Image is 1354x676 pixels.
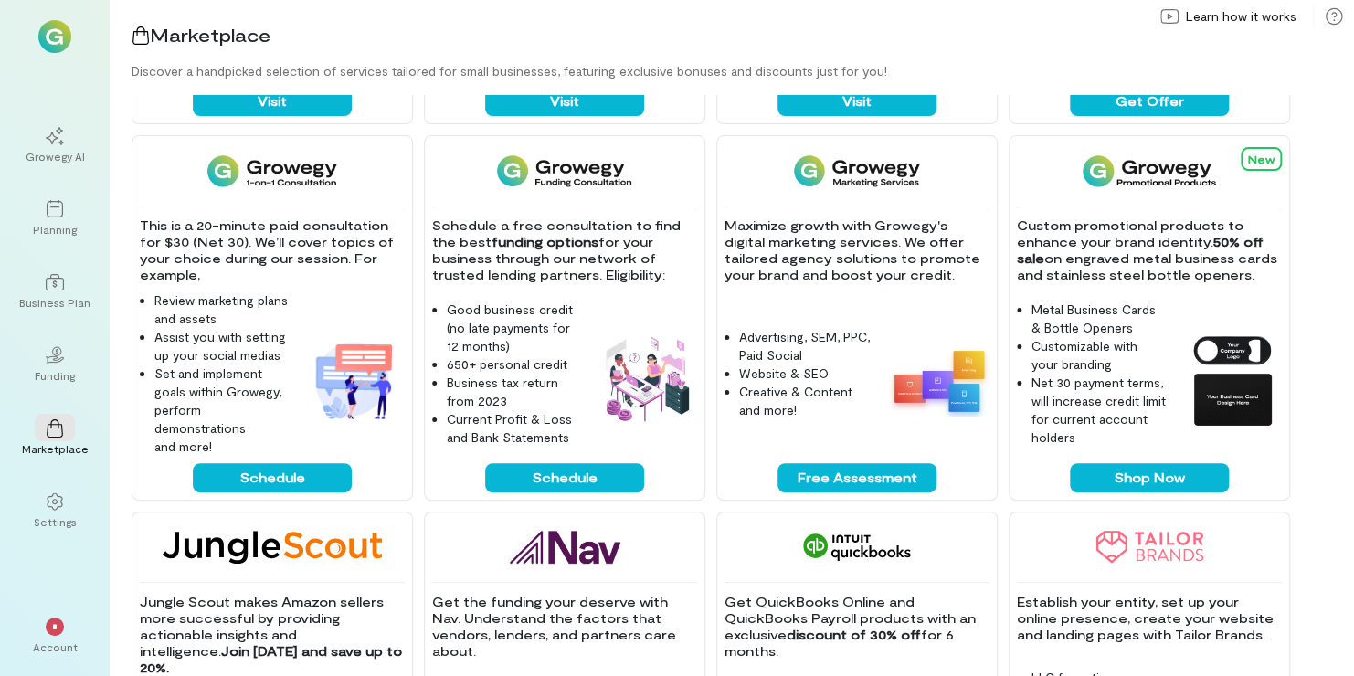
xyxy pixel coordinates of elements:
p: Schedule a free consultation to find the best for your business through our network of trusted le... [432,217,697,283]
span: Marketplace [150,24,270,46]
div: Planning [33,222,77,237]
strong: funding options [492,234,598,249]
p: Establish your entity, set up your online presence, create your website and landing pages with Ta... [1017,594,1282,643]
li: Advertising, SEM, PPC, Paid Social [739,328,874,364]
button: Schedule [485,463,644,492]
div: Account [33,639,78,654]
img: 1-on-1 Consultation feature [304,330,405,430]
img: Tailor Brands [1095,531,1203,564]
div: Settings [34,514,77,529]
strong: Join [DATE] and save up to 20%. [140,643,406,675]
strong: 50% off sale [1017,234,1267,266]
li: Good business credit (no late payments for 12 months) [447,301,582,355]
strong: discount of 30% off [787,627,921,642]
li: Customizable with your branding [1031,337,1167,374]
img: Growegy - Marketing Services [794,154,921,187]
a: Business Plan [22,259,88,324]
button: Visit [193,87,352,116]
button: Schedule [193,463,352,492]
img: Nav [510,531,620,564]
div: Funding [35,368,75,383]
li: Creative & Content and more! [739,383,874,419]
button: Free Assessment [777,463,936,492]
div: Business Plan [19,295,90,310]
p: Custom promotional products to enhance your brand identity. on engraved metal business cards and ... [1017,217,1282,283]
div: Growegy AI [26,149,85,164]
li: Metal Business Cards & Bottle Openers [1031,301,1167,337]
img: Growegy - Marketing Services feature [889,344,989,417]
button: Shop Now [1070,463,1229,492]
li: Set and implement goals within Growegy, perform demonstrations and more! [154,364,290,456]
div: *Account [22,603,88,669]
span: New [1248,153,1275,165]
p: This is a 20-minute paid consultation for $30 (Net 30). We’ll cover topics of your choice during ... [140,217,405,283]
a: Growegy AI [22,112,88,178]
p: Get QuickBooks Online and QuickBooks Payroll products with an exclusive for 6 months. [725,594,989,660]
li: 650+ personal credit [447,355,582,374]
img: Jungle Scout [163,531,382,564]
button: Visit [777,87,936,116]
a: Funding [22,332,88,397]
img: Funding Consultation feature [597,330,697,430]
img: Funding Consultation [497,154,631,187]
li: Net 30 payment terms, will increase credit limit for current account holders [1031,374,1167,447]
li: Business tax return from 2023 [447,374,582,410]
a: Marketplace [22,405,88,470]
div: Marketplace [22,441,89,456]
img: QuickBooks [803,531,911,564]
span: Learn how it works [1186,7,1296,26]
p: Get the funding your deserve with Nav. Understand the factors that vendors, lenders, and partners... [432,594,697,660]
button: Get Offer [1070,87,1229,116]
p: Maximize growth with Growegy's digital marketing services. We offer tailored agency solutions to ... [725,217,989,283]
li: Website & SEO [739,364,874,383]
img: 1-on-1 Consultation [207,154,336,187]
img: Growegy Promo Products feature [1181,330,1282,430]
a: Settings [22,478,88,544]
button: Visit [485,87,644,116]
li: Review marketing plans and assets [154,291,290,328]
img: Growegy Promo Products [1083,154,1217,187]
div: Discover a handpicked selection of services tailored for small businesses, featuring exclusive bo... [132,62,1354,80]
li: Assist you with setting up your social medias [154,328,290,364]
a: Planning [22,185,88,251]
p: Jungle Scout makes Amazon sellers more successful by providing actionable insights and intelligence. [140,594,405,676]
li: Current Profit & Loss and Bank Statements [447,410,582,447]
